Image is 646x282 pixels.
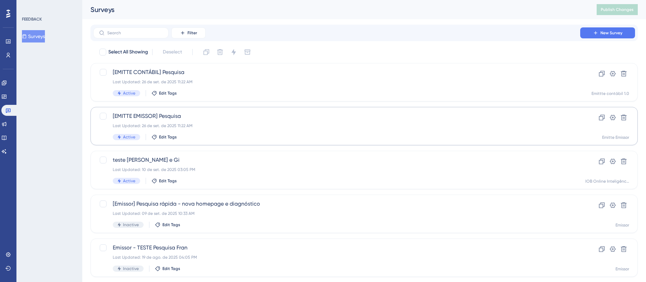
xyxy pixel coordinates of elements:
span: Active [123,134,135,140]
span: New Survey [600,30,622,36]
div: IOB Online Inteligência [585,179,629,184]
div: Last Updated: 19 de ago. de 2025 04:05 PM [113,255,561,260]
span: [EMITTE CONTÁBIL] Pesquisa [113,68,561,76]
span: Deselect [163,48,182,56]
div: Last Updated: 26 de set. de 2025 11:22 AM [113,79,561,85]
button: Edit Tags [151,178,177,184]
span: [EMITTE EMISSOR] Pesquisa [113,112,561,120]
button: New Survey [580,27,635,38]
button: Filter [171,27,206,38]
span: Select All Showing [108,48,148,56]
span: Edit Tags [159,134,177,140]
button: Edit Tags [151,90,177,96]
button: Surveys [22,30,45,42]
span: Inactive [123,222,139,228]
button: Edit Tags [155,266,180,271]
div: Last Updated: 26 de set. de 2025 11:22 AM [113,123,561,128]
div: Surveys [90,5,580,14]
input: Search [107,30,163,35]
button: Deselect [157,46,188,58]
span: [Emissor] Pesquisa rápida - nova homepage e diagnóstico [113,200,561,208]
div: Last Updated: 09 de set. de 2025 10:33 AM [113,211,561,216]
span: Edit Tags [159,90,177,96]
span: Edit Tags [162,222,180,228]
span: Edit Tags [159,178,177,184]
div: Emissor [615,266,629,272]
div: Last Updated: 10 de set. de 2025 03:05 PM [113,167,561,172]
button: Publish Changes [597,4,638,15]
span: Inactive [123,266,139,271]
div: Emissor [615,222,629,228]
button: Edit Tags [155,222,180,228]
div: FEEDBACK [22,16,42,22]
span: Publish Changes [601,7,634,12]
span: Active [123,178,135,184]
span: teste [PERSON_NAME] e Gi [113,156,561,164]
span: Filter [187,30,197,36]
span: Active [123,90,135,96]
button: Edit Tags [151,134,177,140]
div: Emitte Emissor [602,135,629,140]
div: Emittte contábil 1.0 [592,91,629,96]
span: Emissor - TESTE Pesquisa Fran [113,244,561,252]
span: Edit Tags [162,266,180,271]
